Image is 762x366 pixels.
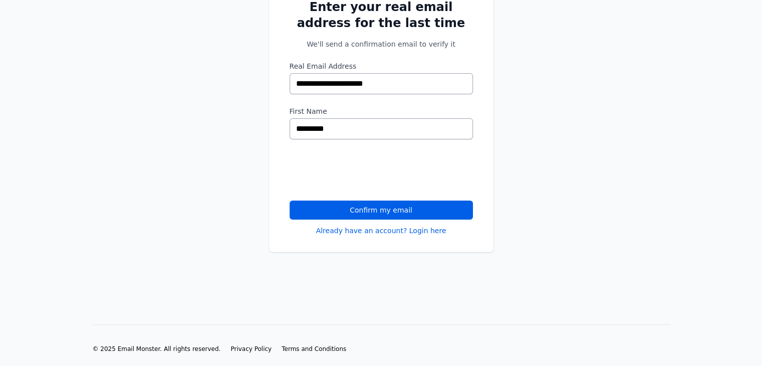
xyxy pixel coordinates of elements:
[93,345,221,353] li: © 2025 Email Monster. All rights reserved.
[290,39,473,49] p: We'll send a confirmation email to verify it
[282,345,346,352] span: Terms and Conditions
[290,151,442,191] iframe: reCAPTCHA
[230,345,272,353] a: Privacy Policy
[316,226,446,236] a: Already have an account? Login here
[282,345,346,353] a: Terms and Conditions
[290,106,473,116] label: First Name
[290,61,473,71] label: Real Email Address
[230,345,272,352] span: Privacy Policy
[290,201,473,220] button: Confirm my email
